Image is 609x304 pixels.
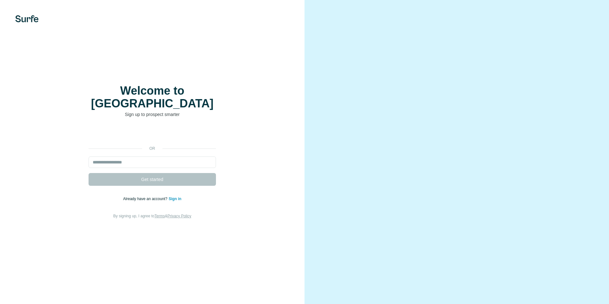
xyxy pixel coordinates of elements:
a: Terms [154,214,165,218]
h1: Welcome to [GEOGRAPHIC_DATA] [89,84,216,110]
a: Sign in [168,197,181,201]
p: Sign up to prospect smarter [89,111,216,118]
img: Surfe's logo [15,15,39,22]
p: or [142,146,162,151]
span: By signing up, I agree to & [113,214,191,218]
span: Already have an account? [123,197,169,201]
iframe: Sign in with Google Button [85,127,219,141]
a: Privacy Policy [168,214,191,218]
